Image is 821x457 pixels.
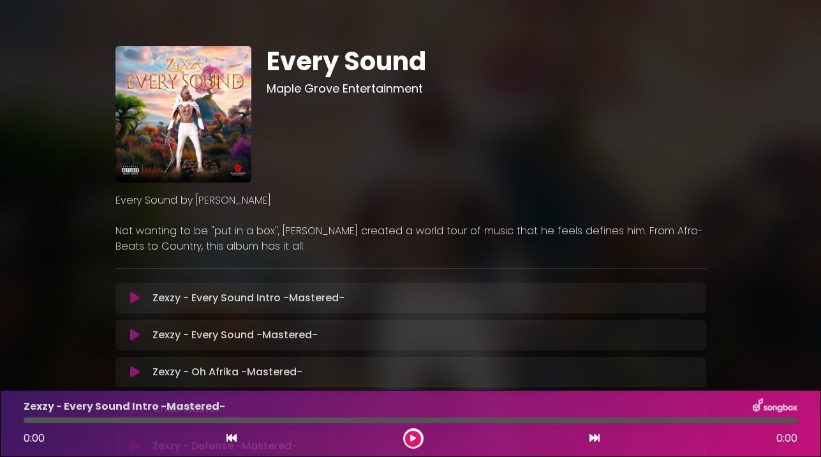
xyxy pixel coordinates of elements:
[24,431,45,446] span: 0:00
[267,82,706,96] h3: Maple Grove Entertainment
[267,46,706,77] h1: Every Sound
[152,327,318,343] p: Zexzy - Every Sound -Mastered-
[115,223,706,254] p: Not wanting to be "put in a box", [PERSON_NAME] created a world tour of music that he feels defin...
[776,431,797,446] span: 0:00
[24,399,225,414] p: Zexzy - Every Sound Intro -Mastered-
[152,290,344,306] p: Zexzy - Every Sound Intro -Mastered-
[753,398,797,415] img: songbox-logo-white.png
[152,364,302,380] p: Zexzy - Oh Afrika -Mastered-
[115,46,252,183] img: qsDA4oxSDm9FuKBkJO6C
[115,193,706,208] p: Every Sound by [PERSON_NAME]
